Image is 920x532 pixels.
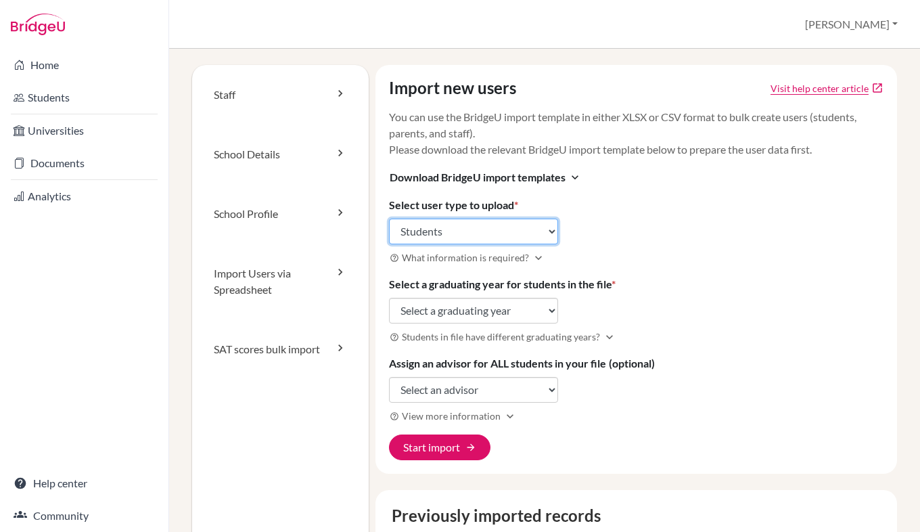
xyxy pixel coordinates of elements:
span: Download BridgeU import templates [390,169,566,185]
span: (optional) [609,357,655,370]
span: View more information [402,409,501,423]
a: SAT scores bulk import [192,319,369,379]
a: Universities [3,117,166,144]
i: Expand more [503,409,517,423]
i: help_outline [390,253,399,263]
i: help_outline [390,332,399,342]
a: Students [3,84,166,111]
a: open_in_new [871,82,883,94]
i: help_outline [390,412,399,421]
a: Community [3,502,166,529]
button: Download BridgeU import templatesexpand_more [389,169,582,186]
button: What information is required?Expand more [389,250,546,265]
button: Students in file have different graduating years?Expand more [389,329,617,345]
button: Start import [389,435,490,460]
a: Click to open Tracking student registration article in a new tab [770,81,869,95]
label: Select user type to upload [389,197,518,213]
a: Home [3,51,166,79]
i: expand_more [568,171,582,184]
caption: Previously imported records [386,504,887,528]
i: Expand more [603,330,616,344]
a: Import Users via Spreadsheet [192,244,369,319]
span: What information is required? [402,250,529,265]
button: View more informationExpand more [389,408,517,424]
a: Staff [192,65,369,125]
span: arrow_forward [465,442,476,453]
img: Bridge-U [11,14,65,35]
a: School Details [192,125,369,184]
i: Expand more [532,251,545,265]
a: Analytics [3,183,166,210]
label: Select a graduating year for students in the file [389,276,616,292]
label: Assign an advisor for ALL students in your file [389,355,655,372]
a: Documents [3,150,166,177]
button: [PERSON_NAME] [799,12,904,37]
span: Students in file have different graduating years? [402,330,600,344]
p: You can use the BridgeU import template in either XLSX or CSV format to bulk create users (studen... [389,109,884,158]
h4: Import new users [389,79,516,98]
a: Help center [3,470,166,497]
a: School Profile [192,184,369,244]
